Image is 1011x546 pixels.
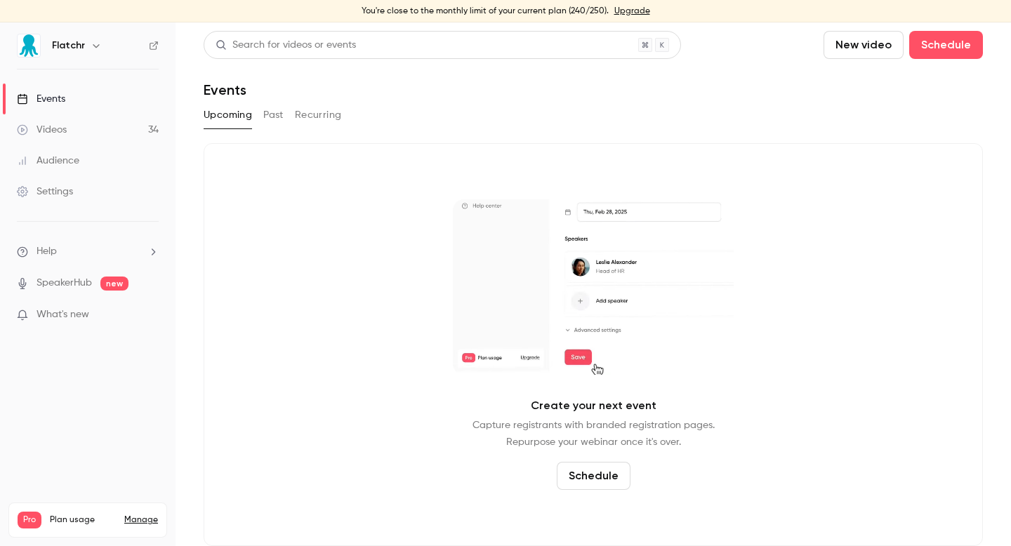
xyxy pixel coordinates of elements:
span: Help [37,244,57,259]
a: SpeakerHub [37,276,92,291]
p: Create your next event [531,397,656,414]
button: Schedule [557,462,630,490]
span: Pro [18,512,41,528]
li: help-dropdown-opener [17,244,159,259]
button: New video [824,31,904,59]
span: Plan usage [50,514,116,526]
button: Recurring [295,104,342,126]
div: Search for videos or events [216,38,356,53]
a: Manage [124,514,158,526]
button: Past [263,104,284,126]
span: What's new [37,307,89,322]
p: Capture registrants with branded registration pages. Repurpose your webinar once it's over. [473,417,715,451]
a: Upgrade [614,6,650,17]
h6: Flatchr [52,39,85,53]
div: Settings [17,185,73,199]
div: Videos [17,123,67,137]
button: Schedule [909,31,983,59]
span: new [100,277,128,291]
div: Events [17,92,65,106]
h1: Events [204,81,246,98]
img: Flatchr [18,34,40,57]
button: Upcoming [204,104,252,126]
div: Audience [17,154,79,168]
iframe: Noticeable Trigger [142,309,159,321]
